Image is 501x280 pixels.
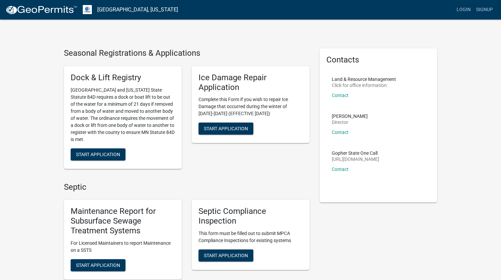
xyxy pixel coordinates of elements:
[64,182,310,192] h4: Septic
[332,114,368,119] p: [PERSON_NAME]
[332,93,349,98] a: Contact
[473,3,496,16] a: Signup
[76,151,120,157] span: Start Application
[332,157,379,161] p: [URL][DOMAIN_NAME]
[199,73,303,92] h5: Ice Damage Repair Application
[71,206,175,235] h5: Maintenance Report for Subsurface Sewage Treatment Systems
[454,3,473,16] a: Login
[332,151,379,155] p: Gopher State One Call
[199,230,303,244] p: This form must be filled out to submit MPCA Compliance Inspections for existing systems
[332,167,349,172] a: Contact
[199,249,253,262] button: Start Application
[326,55,431,65] h5: Contacts
[64,48,310,58] h4: Seasonal Registrations & Applications
[71,259,126,271] button: Start Application
[332,83,396,88] p: Click for office information:
[71,148,126,160] button: Start Application
[71,240,175,254] p: For Licensed Maintainers to report Maintenance on a SSTS
[332,130,349,135] a: Contact
[71,87,175,143] p: [GEOGRAPHIC_DATA] and [US_STATE] State Statute 84D requires a dock or boat lift to be out of the ...
[199,206,303,226] h5: Septic Compliance Inspection
[332,77,396,82] p: Land & Resource Management
[97,4,178,15] a: [GEOGRAPHIC_DATA], [US_STATE]
[76,262,120,268] span: Start Application
[332,120,368,125] p: Director
[83,5,92,14] img: Otter Tail County, Minnesota
[204,252,248,258] span: Start Application
[199,96,303,117] p: Complete this Form if you wish to repair Ice Damage that occurred during the winter of [DATE]-[DA...
[204,126,248,131] span: Start Application
[71,73,175,83] h5: Dock & Lift Registry
[199,123,253,135] button: Start Application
